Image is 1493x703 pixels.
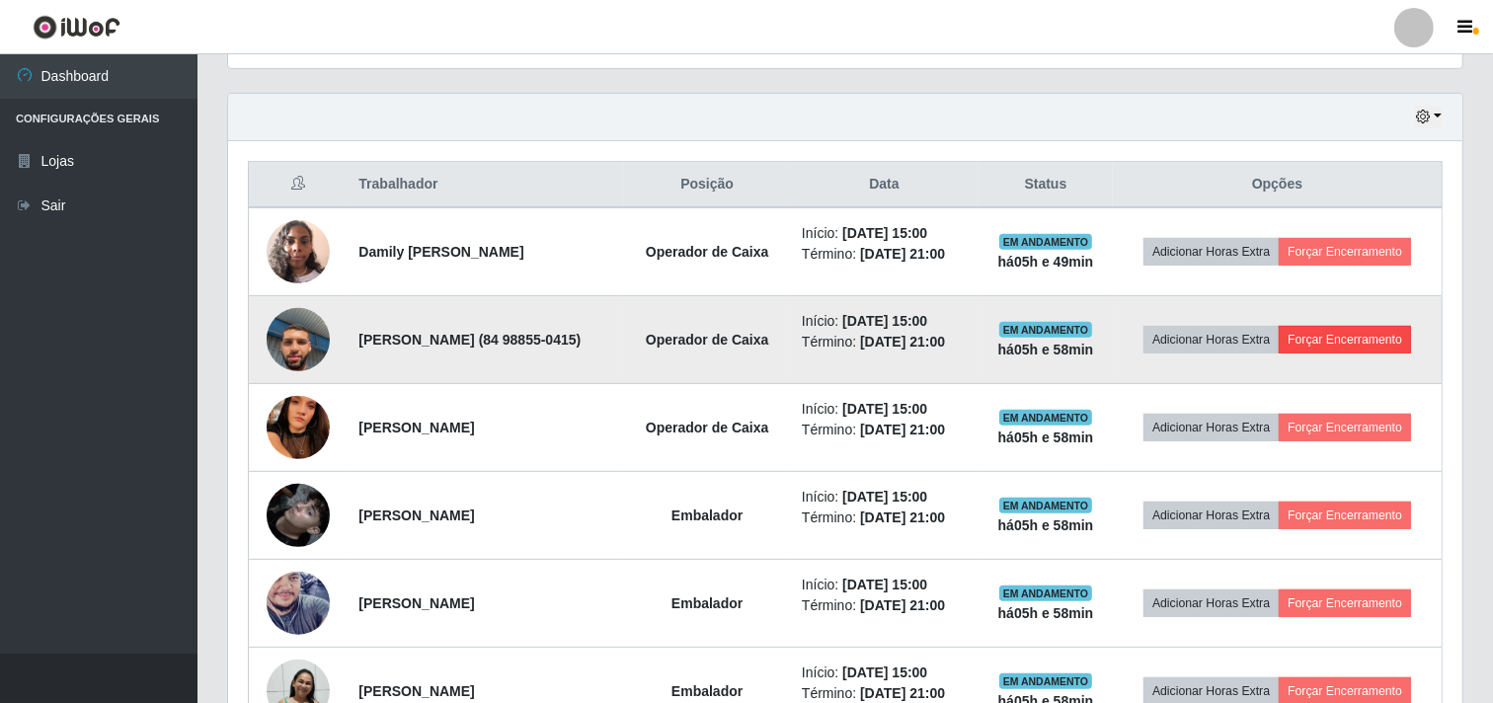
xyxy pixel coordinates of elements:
strong: Damily [PERSON_NAME] [358,244,523,260]
img: 1755117602087.jpeg [267,357,330,498]
th: Opções [1113,162,1443,208]
time: [DATE] 15:00 [842,577,927,592]
li: Início: [802,487,967,508]
li: Início: [802,575,967,595]
th: Posição [624,162,790,208]
strong: há 05 h e 49 min [998,254,1094,270]
li: Término: [802,420,967,440]
img: CoreUI Logo [33,15,120,39]
time: [DATE] 21:00 [860,334,945,350]
time: [DATE] 15:00 [842,225,927,241]
time: [DATE] 21:00 [860,597,945,613]
strong: Operador de Caixa [646,332,769,348]
button: Adicionar Horas Extra [1143,589,1279,617]
button: Adicionar Horas Extra [1143,326,1279,353]
button: Forçar Encerramento [1279,502,1411,529]
button: Adicionar Horas Extra [1143,238,1279,266]
strong: há 05 h e 58 min [998,342,1094,357]
span: EM ANDAMENTO [999,234,1093,250]
strong: Embalador [671,595,743,611]
span: EM ANDAMENTO [999,498,1093,513]
strong: [PERSON_NAME] (84 98855-0415) [358,332,581,348]
time: [DATE] 15:00 [842,313,927,329]
strong: Embalador [671,683,743,699]
time: [DATE] 21:00 [860,246,945,262]
li: Início: [802,663,967,683]
li: Início: [802,223,967,244]
li: Início: [802,311,967,332]
button: Adicionar Horas Extra [1143,502,1279,529]
span: EM ANDAMENTO [999,410,1093,426]
strong: há 05 h e 58 min [998,430,1094,445]
time: [DATE] 21:00 [860,685,945,701]
strong: [PERSON_NAME] [358,595,474,611]
span: EM ANDAMENTO [999,673,1093,689]
img: 1667492486696.jpeg [267,209,330,293]
li: Término: [802,508,967,528]
time: [DATE] 15:00 [842,401,927,417]
time: [DATE] 21:00 [860,422,945,437]
time: [DATE] 21:00 [860,509,945,525]
li: Término: [802,332,967,352]
strong: há 05 h e 58 min [998,605,1094,621]
th: Data [790,162,979,208]
button: Adicionar Horas Extra [1143,414,1279,441]
strong: há 05 h e 58 min [998,517,1094,533]
img: 1752607957253.jpeg [267,283,330,396]
img: 1750963256706.jpeg [267,459,330,572]
button: Forçar Encerramento [1279,238,1411,266]
strong: Operador de Caixa [646,420,769,435]
strong: [PERSON_NAME] [358,508,474,523]
time: [DATE] 15:00 [842,664,927,680]
button: Forçar Encerramento [1279,414,1411,441]
strong: Operador de Caixa [646,244,769,260]
li: Término: [802,244,967,265]
li: Início: [802,399,967,420]
strong: [PERSON_NAME] [358,683,474,699]
strong: [PERSON_NAME] [358,420,474,435]
button: Forçar Encerramento [1279,326,1411,353]
strong: Embalador [671,508,743,523]
span: EM ANDAMENTO [999,586,1093,601]
span: EM ANDAMENTO [999,322,1093,338]
button: Forçar Encerramento [1279,589,1411,617]
li: Término: [802,595,967,616]
th: Trabalhador [347,162,624,208]
time: [DATE] 15:00 [842,489,927,505]
img: 1755878088787.jpeg [267,547,330,660]
th: Status [979,162,1113,208]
